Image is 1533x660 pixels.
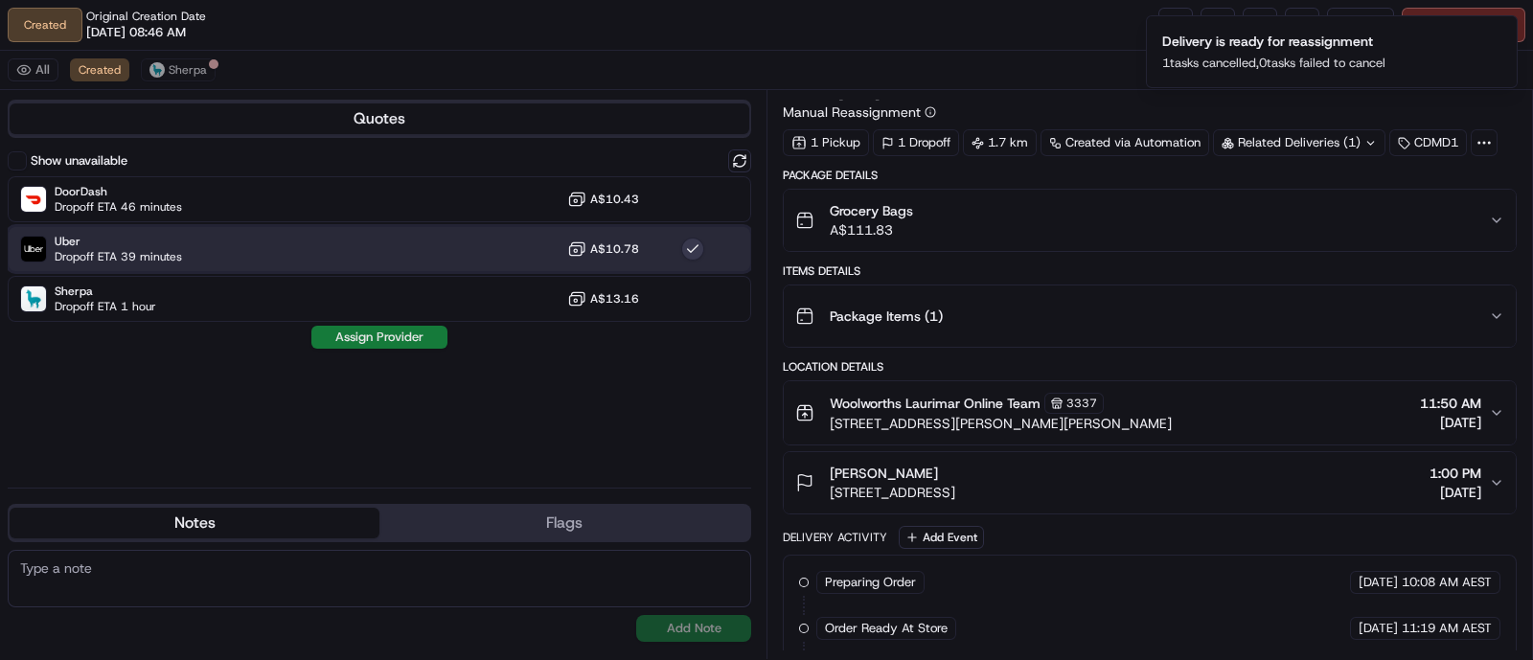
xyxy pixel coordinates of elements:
span: A$13.16 [590,291,639,307]
span: Sherpa [169,62,207,78]
button: Add Event [899,526,984,549]
button: A$10.78 [567,239,639,259]
span: Dropoff ETA 39 minutes [55,249,182,264]
span: Original Creation Date [86,9,206,24]
span: 10:08 AM AEST [1402,574,1492,591]
button: Woolworths Laurimar Online Team3337[STREET_ADDRESS][PERSON_NAME][PERSON_NAME]11:50 AM[DATE] [784,381,1516,444]
span: Preparing Order [825,574,916,591]
div: 1.7 km [963,129,1037,156]
span: [DATE] [1430,483,1481,502]
span: Created [79,62,121,78]
img: sherpa_logo.png [149,62,165,78]
span: A$10.43 [590,192,639,207]
span: Dropoff ETA 46 minutes [55,199,182,215]
button: Sherpa [141,58,216,81]
button: A$13.16 [567,289,639,308]
button: Created [70,58,129,81]
span: A$111.83 [830,220,913,239]
span: 11:50 AM [1420,394,1481,413]
p: 1 tasks cancelled, 0 tasks failed to cancel [1162,55,1385,72]
div: Location Details [783,359,1517,375]
label: Show unavailable [31,152,127,170]
span: Dropoff ETA 1 hour [55,299,156,314]
button: Manual Reassignment [783,102,936,122]
div: CDMD1 [1389,129,1467,156]
span: Uber [55,234,182,249]
div: Delivery is ready for reassignment [1162,32,1385,51]
button: Package Items (1) [784,285,1516,347]
div: 1 Pickup [783,129,869,156]
div: 1 Dropoff [873,129,959,156]
img: DoorDash [21,187,46,212]
span: Woolworths Laurimar Online Team [830,394,1041,413]
span: DoorDash [55,184,182,199]
span: [STREET_ADDRESS][PERSON_NAME][PERSON_NAME] [830,414,1172,433]
span: [PERSON_NAME] [830,464,938,483]
span: Sherpa [55,284,156,299]
button: All [8,58,58,81]
span: Package Items ( 1 ) [830,307,943,326]
span: [DATE] [1359,620,1398,637]
span: [STREET_ADDRESS] [830,483,955,502]
span: Manual Reassignment [783,102,921,122]
div: Delivery Activity [783,530,887,545]
div: Package Details [783,168,1517,183]
button: Flags [379,508,749,538]
button: Notes [10,508,379,538]
span: 1:00 PM [1430,464,1481,483]
img: Sherpa [21,286,46,311]
button: [PERSON_NAME][STREET_ADDRESS]1:00 PM[DATE] [784,452,1516,513]
div: Items Details [783,263,1517,279]
div: Related Deliveries (1) [1213,129,1385,156]
a: Created via Automation [1041,129,1209,156]
span: [DATE] 08:46 AM [86,24,186,41]
button: Quotes [10,103,749,134]
button: A$10.43 [567,190,639,209]
span: A$10.78 [590,241,639,257]
span: 11:19 AM AEST [1402,620,1492,637]
button: Grocery BagsA$111.83 [784,190,1516,251]
span: [DATE] [1359,574,1398,591]
span: Order Ready At Store [825,620,948,637]
span: Grocery Bags [830,201,913,220]
button: Assign Provider [311,326,447,349]
span: [DATE] [1420,413,1481,432]
span: 3337 [1066,396,1097,411]
img: Uber [21,237,46,262]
